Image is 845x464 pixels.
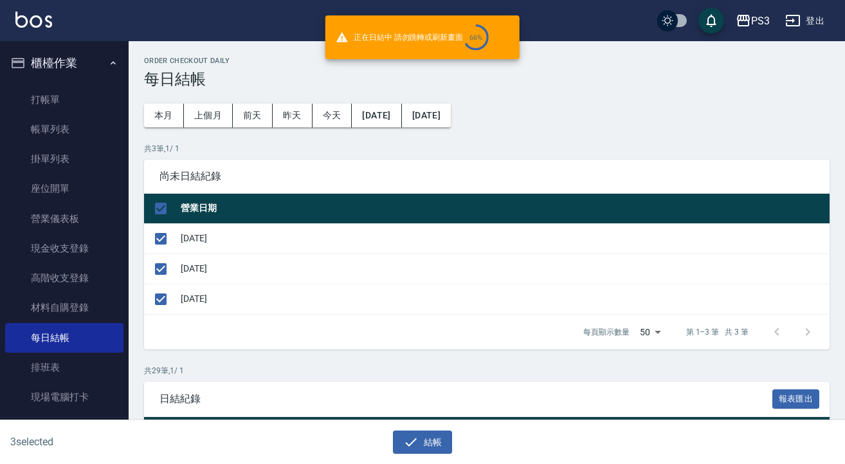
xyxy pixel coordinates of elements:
[393,431,453,454] button: 結帳
[402,104,451,127] button: [DATE]
[698,8,724,33] button: save
[15,12,52,28] img: Logo
[5,382,123,412] a: 現場電腦打卡
[313,104,352,127] button: 今天
[5,323,123,353] a: 每日結帳
[233,104,273,127] button: 前天
[772,392,820,404] a: 報表匯出
[318,417,361,434] th: 店販消費
[5,412,123,441] a: 掃碼打卡
[583,326,630,338] p: 每頁顯示數量
[192,417,234,434] th: 營業日期
[5,46,123,80] button: 櫃檯作業
[5,174,123,203] a: 座位開單
[412,417,488,434] th: 卡券使用(入業績)
[469,33,483,42] div: 66 %
[499,30,514,45] button: close
[780,9,830,33] button: 登出
[606,417,691,434] th: 卡券販賣(不入業績)
[361,417,412,434] th: 會員卡消費
[144,57,830,65] h2: Order checkout daily
[563,417,606,434] th: 業績收入
[731,8,775,34] button: PS3
[635,315,666,349] div: 50
[144,143,830,154] p: 共 3 筆, 1 / 1
[144,417,192,434] th: 解除日結
[277,417,319,434] th: 服務消費
[686,326,749,338] p: 第 1–3 筆 共 3 筆
[234,417,277,434] th: 現金結存
[177,254,830,284] td: [DATE]
[5,293,123,322] a: 材料自購登錄
[5,234,123,263] a: 現金收支登錄
[5,204,123,234] a: 營業儀表板
[144,70,830,88] h3: 每日結帳
[144,104,184,127] button: 本月
[177,194,830,224] th: 營業日期
[10,434,209,450] h6: 3 selected
[775,417,828,434] th: 卡券使用(-)
[177,223,830,254] td: [DATE]
[5,85,123,115] a: 打帳單
[690,417,775,434] th: 入金儲值(不入業績)
[144,365,830,376] p: 共 29 筆, 1 / 1
[177,284,830,314] td: [DATE]
[772,389,820,409] button: 報表匯出
[5,115,123,144] a: 帳單列表
[336,24,489,50] span: 正在日結中 請勿跳轉或刷新畫面
[273,104,313,127] button: 昨天
[184,104,233,127] button: 上個月
[159,393,772,405] span: 日結紀錄
[751,13,770,29] div: PS3
[159,170,814,183] span: 尚未日結紀錄
[488,417,564,434] th: 卡券販賣(入業績)
[5,263,123,293] a: 高階收支登錄
[5,144,123,174] a: 掛單列表
[352,104,401,127] button: [DATE]
[5,353,123,382] a: 排班表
